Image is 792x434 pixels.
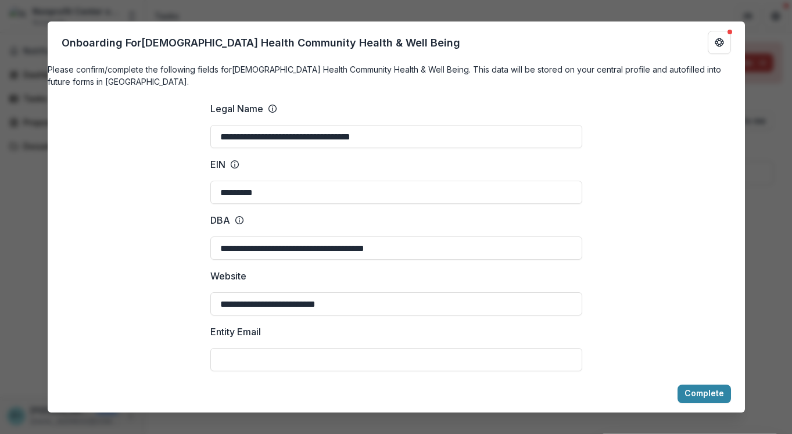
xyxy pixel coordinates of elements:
p: Website [210,269,246,283]
p: EIN [210,157,225,171]
h4: Please confirm/complete the following fields for [DEMOGRAPHIC_DATA] Health Community Health & Wel... [48,63,745,88]
p: Onboarding For [DEMOGRAPHIC_DATA] Health Community Health & Well Being [62,35,460,51]
button: Get Help [708,31,731,54]
p: Legal Name [210,102,263,116]
p: DBA [210,213,230,227]
button: Complete [678,385,731,403]
p: Entity Email [210,325,261,339]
